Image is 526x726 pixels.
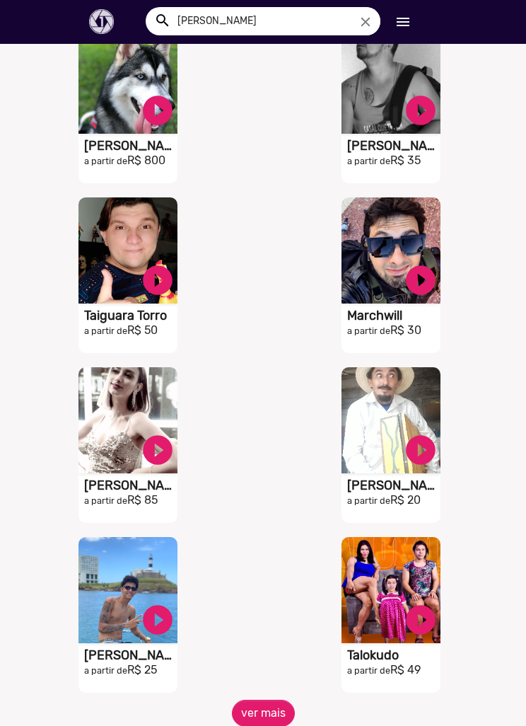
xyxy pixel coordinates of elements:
[84,156,127,166] small: a partir de
[84,323,177,337] h2: R$ 50
[167,7,381,35] input: Pesquisar...
[78,537,177,643] video: S1RECADO vídeos dedicados para fãs e empresas
[84,325,127,336] small: a partir de
[84,665,127,676] small: a partir de
[347,648,440,664] h1: Talokudo
[347,156,390,166] small: a partir de
[403,602,438,638] a: play_circle_filled
[341,28,440,134] video: S1RECADO vídeos dedicados para fãs e empresas
[341,367,440,473] video: S1RECADO vídeos dedicados para fãs e empresas
[347,663,440,676] h2: R$ 49
[394,13,411,30] mat-icon: Início
[380,8,426,34] button: Início
[140,432,175,468] a: play_circle_filled
[403,93,438,128] a: play_circle_filled
[84,139,177,154] h1: [PERSON_NAME], O Husky
[89,9,114,34] img: Vídeos de famosos, vídeos personalizados de famosos, vídeos de celebridades, celebridades, presen...
[140,263,175,298] a: play_circle_filled
[84,493,177,507] h2: R$ 85
[347,325,390,336] small: a partir de
[84,154,177,167] h2: R$ 800
[347,493,440,507] h2: R$ 20
[347,665,390,676] small: a partir de
[403,263,438,298] a: play_circle_filled
[78,28,177,134] video: S1RECADO vídeos dedicados para fãs e empresas
[84,478,177,494] h1: [PERSON_NAME]
[358,14,373,30] i: close
[84,648,177,664] h1: [PERSON_NAME]
[341,197,440,304] video: S1RECADO vídeos dedicados para fãs e empresas
[154,12,171,29] mat-icon: Buscar talento
[347,139,440,154] h1: [PERSON_NAME]
[347,154,440,167] h2: R$ 35
[347,495,390,506] small: a partir de
[84,495,127,506] small: a partir de
[78,367,177,473] video: S1RECADO vídeos dedicados para fãs e empresas
[78,197,177,304] video: S1RECADO vídeos dedicados para fãs e empresas
[347,309,440,324] h1: Marchwill
[347,323,440,337] h2: R$ 30
[341,537,440,643] video: S1RECADO vídeos dedicados para fãs e empresas
[403,432,438,468] a: play_circle_filled
[347,478,440,494] h1: [PERSON_NAME] Show
[146,7,191,33] button: Buscar talento
[140,93,175,128] a: play_circle_filled
[84,663,177,676] h2: R$ 25
[84,309,177,324] h1: Taiguara Torro
[140,602,175,638] a: play_circle_filled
